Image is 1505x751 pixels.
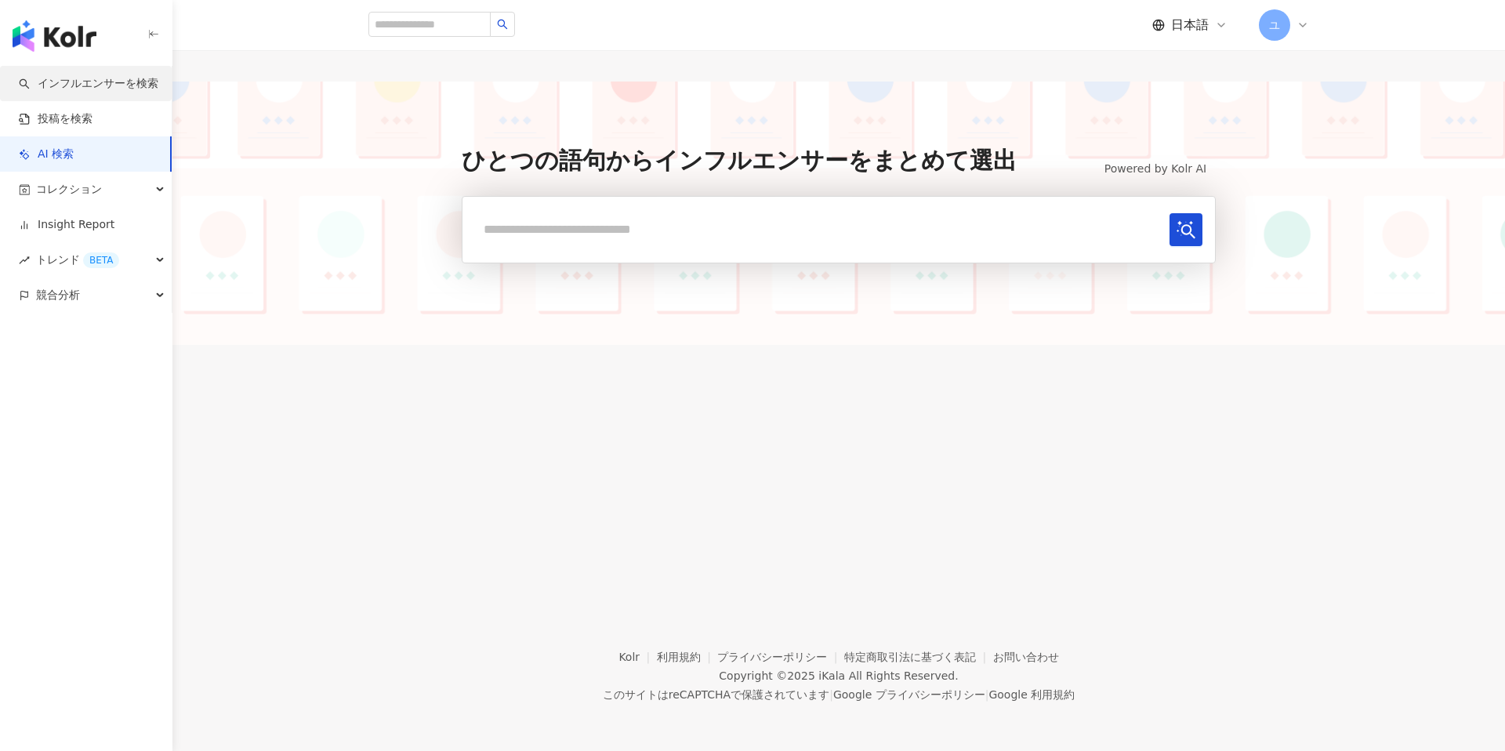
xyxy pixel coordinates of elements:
[36,242,119,278] span: トレンド
[844,651,993,663] a: 特定商取引法に基づく表記
[19,111,92,127] a: 投稿を検索
[13,20,96,52] img: logo
[818,669,845,682] a: iKala
[19,255,30,266] span: rise
[19,147,74,162] a: AI 検索
[717,651,844,663] a: プライバシーポリシー
[985,688,989,701] span: |
[603,685,1075,704] span: このサイトはreCAPTCHAで保護されています
[829,688,833,701] span: |
[1171,16,1209,34] span: 日本語
[657,651,718,663] a: 利用規約
[36,172,102,207] span: コレクション
[462,144,1017,177] p: ひとつの語句からインフルエンサーをまとめて選出
[1269,16,1280,34] span: ユ
[83,252,119,268] div: BETA
[19,217,114,233] a: Insight Report
[1095,161,1216,177] p: Powered by Kolr AI
[993,651,1059,663] a: お問い合わせ
[36,278,80,313] span: 競合分析
[1170,213,1202,246] button: Search Button
[988,688,1075,701] a: Google 利用規約
[833,688,985,701] a: Google プライバシーポリシー
[719,669,958,682] div: Copyright © 2025 All Rights Reserved.
[497,19,508,30] span: search
[19,76,158,92] a: searchインフルエンサーを検索
[618,651,656,663] a: Kolr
